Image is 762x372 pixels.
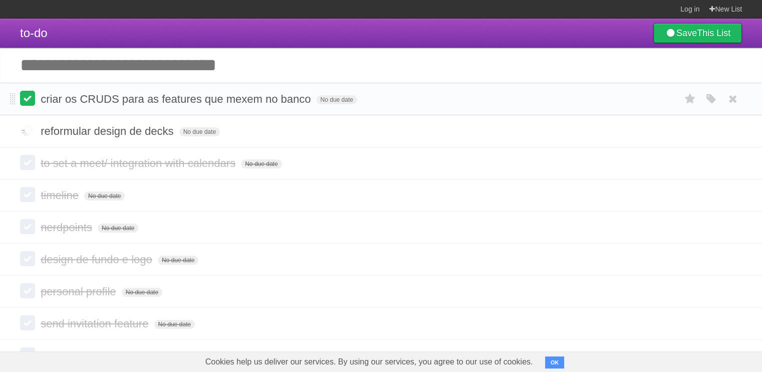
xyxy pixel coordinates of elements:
[41,317,151,330] span: send invitation feature
[20,123,35,138] label: Done
[122,288,162,297] span: No due date
[41,253,155,266] span: design de fundo e logo
[98,224,138,233] span: No due date
[41,93,313,105] span: criar os CRUDS para as features que mexem no banco
[41,285,118,298] span: personal profile
[20,219,35,234] label: Done
[41,189,81,202] span: timeline
[545,356,565,368] button: OK
[41,221,95,234] span: nerdpoints
[84,192,125,201] span: No due date
[20,347,35,362] label: Done
[20,187,35,202] label: Done
[20,283,35,298] label: Done
[41,125,176,137] span: reformular design de decks
[195,352,543,372] span: Cookies help us deliver our services. By using our services, you agree to our use of cookies.
[241,159,282,168] span: No due date
[20,251,35,266] label: Done
[681,91,700,107] label: Star task
[41,157,238,169] span: to set a meet/ integration with calendars
[697,28,730,38] b: This List
[154,320,195,329] span: No due date
[158,256,198,265] span: No due date
[653,23,742,43] a: SaveThis List
[20,26,48,40] span: to-do
[317,95,357,104] span: No due date
[41,349,181,362] span: an internal pomodoro timer!!
[20,155,35,170] label: Done
[20,91,35,106] label: Done
[179,127,220,136] span: No due date
[20,315,35,330] label: Done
